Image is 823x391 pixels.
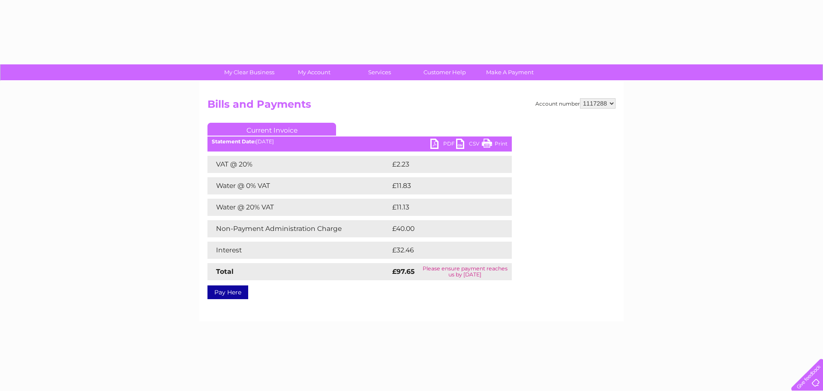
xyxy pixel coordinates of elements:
[475,64,545,80] a: Make A Payment
[409,64,480,80] a: Customer Help
[390,220,495,237] td: £40.00
[207,156,390,173] td: VAT @ 20%
[214,64,285,80] a: My Clear Business
[207,199,390,216] td: Water @ 20% VAT
[207,220,390,237] td: Non-Payment Administration Charge
[390,156,492,173] td: £2.23
[216,267,234,276] strong: Total
[207,123,336,136] a: Current Invoice
[482,139,508,151] a: Print
[390,242,495,259] td: £32.46
[212,138,256,145] b: Statement Date:
[207,242,390,259] td: Interest
[535,98,616,109] div: Account number
[392,267,415,276] strong: £97.65
[390,177,493,194] td: £11.83
[418,263,512,280] td: Please ensure payment reaches us by [DATE]
[279,64,350,80] a: My Account
[456,139,482,151] a: CSV
[390,199,492,216] td: £11.13
[207,177,390,194] td: Water @ 0% VAT
[207,285,248,299] a: Pay Here
[430,139,456,151] a: PDF
[207,98,616,115] h2: Bills and Payments
[207,139,512,145] div: [DATE]
[344,64,415,80] a: Services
